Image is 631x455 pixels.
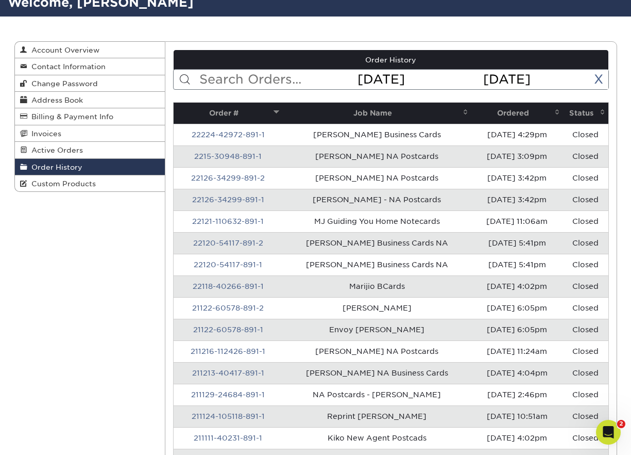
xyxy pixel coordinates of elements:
td: Closed [563,297,608,319]
td: [DATE] 4:02pm [471,275,563,297]
span: Account Overview [27,46,99,54]
td: [DATE] 10:51am [471,405,563,427]
a: 211129-24684-891-1 [191,391,265,399]
td: [DATE] 4:29pm [471,124,563,145]
a: Account Overview [15,42,165,58]
a: 211124-105118-891-1 [192,412,265,420]
span: Order History [27,163,82,171]
a: 211216-112426-891-1 [191,347,265,355]
th: Status [563,103,608,124]
a: Order History [174,50,608,70]
td: Closed [563,340,608,362]
span: Contact Information [27,62,106,71]
td: [DATE] 11:06am [471,210,563,232]
td: [PERSON_NAME] NA Postcards [282,167,471,189]
a: X [594,72,603,87]
a: Address Book [15,92,165,108]
td: Closed [563,362,608,384]
a: 22118-40266-891-1 [193,282,264,290]
td: Closed [563,210,608,232]
td: [PERSON_NAME] NA Business Cards [282,362,471,384]
td: [PERSON_NAME] Business Cards NA [282,254,471,275]
td: [PERSON_NAME] Business Cards [282,124,471,145]
a: 22121-110632-891-1 [192,217,264,225]
span: 2 [617,420,625,428]
a: 21122-60578-891-1 [193,326,263,334]
td: Reprint [PERSON_NAME] [282,405,471,427]
a: 22126-34299-891-2 [191,174,265,182]
input: Search Orders... [198,70,356,89]
td: [DATE] 6:05pm [471,319,563,340]
span: Change Password [27,79,98,88]
td: [PERSON_NAME] [282,297,471,319]
a: 22120-54117-891-1 [194,261,262,269]
span: Address Book [27,96,83,104]
td: Closed [563,254,608,275]
td: Closed [563,319,608,340]
span: Active Orders [27,146,83,154]
td: Closed [563,189,608,210]
a: 211111-40231-891-1 [194,434,262,442]
td: Closed [563,405,608,427]
td: [DATE] 6:05pm [471,297,563,319]
td: Kiko New Agent Postcads [282,427,471,449]
td: MJ Guiding You Home Notecards [282,210,471,232]
a: Contact Information [15,58,165,75]
iframe: Intercom live chat [596,420,621,445]
input: From... [356,70,482,89]
a: Custom Products [15,175,165,191]
td: Closed [563,124,608,145]
a: Change Password [15,75,165,92]
th: Ordered [471,103,563,124]
td: NA Postcards - [PERSON_NAME] [282,384,471,405]
td: Closed [563,232,608,254]
td: [PERSON_NAME] NA Postcards [282,145,471,167]
span: Invoices [27,129,61,138]
span: Billing & Payment Info [27,112,113,121]
a: Active Orders [15,142,165,158]
td: Closed [563,167,608,189]
td: [DATE] 2:46pm [471,384,563,405]
td: [DATE] 3:42pm [471,189,563,210]
input: To... [482,70,608,89]
a: 2215-30948-891-1 [194,152,262,160]
a: Order History [15,159,165,175]
td: [PERSON_NAME] Business Cards NA [282,232,471,254]
td: [DATE] 4:04pm [471,362,563,384]
a: 211213-40417-891-1 [192,369,264,377]
td: Closed [563,427,608,449]
td: [DATE] 3:09pm [471,145,563,167]
td: [PERSON_NAME] - NA Postcards [282,189,471,210]
a: Billing & Payment Info [15,108,165,125]
td: [DATE] 4:02pm [471,427,563,449]
th: Job Name [282,103,471,124]
a: 22224-42972-891-1 [192,131,265,139]
td: Closed [563,384,608,405]
td: Closed [563,145,608,167]
a: 22126-34299-891-1 [192,196,264,204]
td: [DATE] 3:42pm [471,167,563,189]
span: Custom Products [27,180,96,188]
a: 21122-60578-891-2 [192,304,264,312]
td: Closed [563,275,608,297]
a: Invoices [15,125,165,142]
td: [DATE] 5:41pm [471,232,563,254]
td: [PERSON_NAME] NA Postcards [282,340,471,362]
td: [DATE] 5:41pm [471,254,563,275]
td: Marijio BCards [282,275,471,297]
td: Envoy [PERSON_NAME] [282,319,471,340]
th: Order # [174,103,282,124]
td: [DATE] 11:24am [471,340,563,362]
a: 22120-54117-891-2 [193,239,263,247]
